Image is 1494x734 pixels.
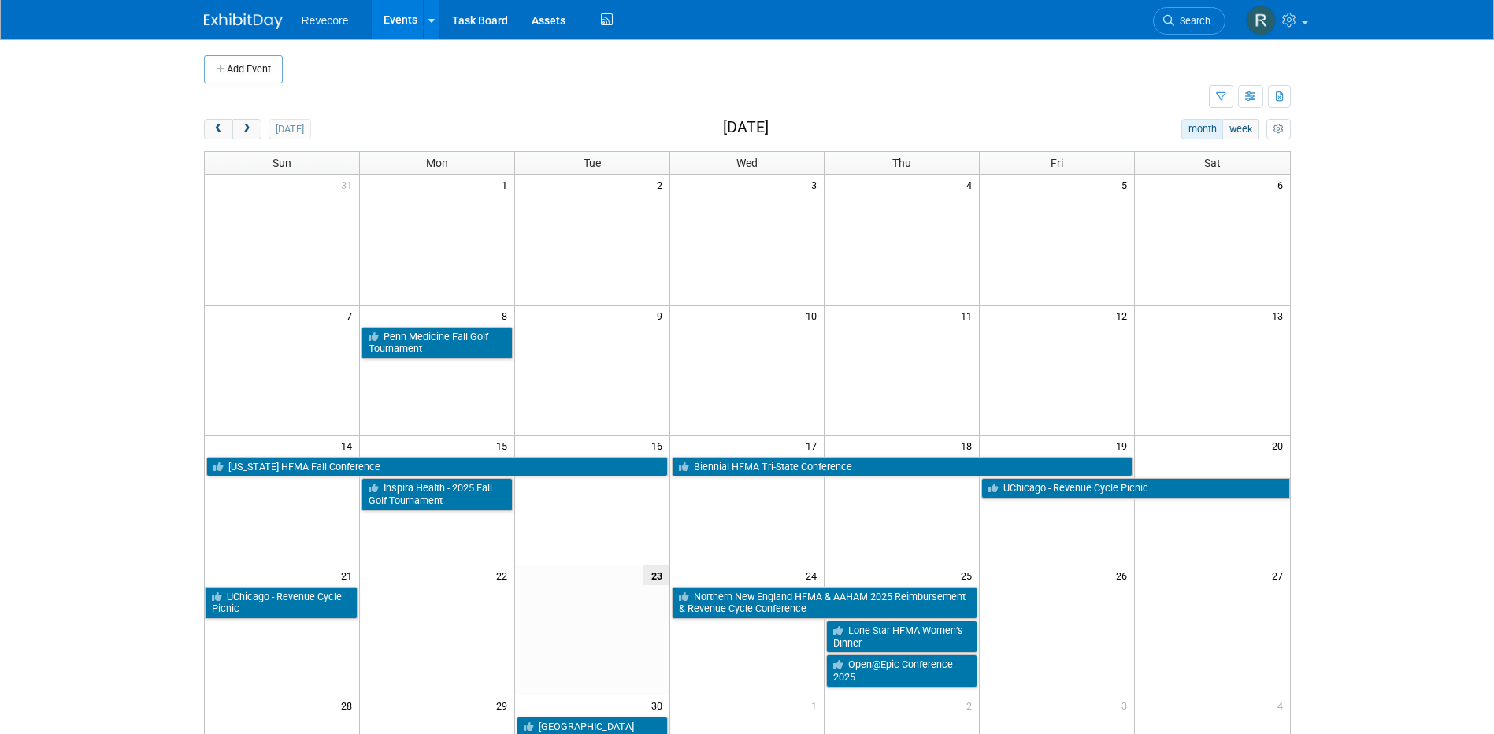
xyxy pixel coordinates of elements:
span: Wed [736,157,758,169]
button: week [1222,119,1259,139]
span: 18 [959,436,979,455]
span: Search [1174,15,1210,27]
span: 21 [339,565,359,585]
span: 13 [1270,306,1290,325]
span: 23 [643,565,669,585]
img: ExhibitDay [204,13,283,29]
a: Search [1153,7,1225,35]
span: 4 [965,175,979,195]
span: Mon [426,157,448,169]
a: Lone Star HFMA Women’s Dinner [826,621,977,653]
button: month [1181,119,1223,139]
span: 11 [959,306,979,325]
span: 24 [804,565,824,585]
span: 5 [1120,175,1134,195]
span: 6 [1276,175,1290,195]
span: 2 [655,175,669,195]
a: UChicago - Revenue Cycle Picnic [981,478,1289,499]
span: 8 [500,306,514,325]
span: 17 [804,436,824,455]
span: 7 [345,306,359,325]
button: next [232,119,261,139]
span: 4 [1276,695,1290,715]
span: 19 [1114,436,1134,455]
img: Rachael Sires [1246,6,1276,35]
span: 15 [495,436,514,455]
span: 26 [1114,565,1134,585]
span: 10 [804,306,824,325]
span: Sat [1204,157,1221,169]
button: prev [204,119,233,139]
span: 12 [1114,306,1134,325]
span: Fri [1051,157,1063,169]
a: Penn Medicine Fall Golf Tournament [361,327,513,359]
span: Tue [584,157,601,169]
span: 22 [495,565,514,585]
span: 1 [500,175,514,195]
span: 20 [1270,436,1290,455]
i: Personalize Calendar [1273,124,1284,135]
a: Biennial HFMA Tri-State Conference [672,457,1133,477]
span: 16 [650,436,669,455]
span: 30 [650,695,669,715]
span: 25 [959,565,979,585]
span: 9 [655,306,669,325]
span: Thu [892,157,911,169]
h2: [DATE] [723,119,769,136]
span: 31 [339,175,359,195]
span: Revecore [302,14,349,27]
button: myCustomButton [1266,119,1290,139]
span: 2 [965,695,979,715]
a: Inspira Health - 2025 Fall Golf Tournament [361,478,513,510]
span: 27 [1270,565,1290,585]
button: Add Event [204,55,283,83]
span: 29 [495,695,514,715]
span: 28 [339,695,359,715]
span: 1 [810,695,824,715]
span: 14 [339,436,359,455]
a: Open@Epic Conference 2025 [826,654,977,687]
button: [DATE] [269,119,310,139]
a: Northern New England HFMA & AAHAM 2025 Reimbursement & Revenue Cycle Conference [672,587,978,619]
span: 3 [810,175,824,195]
a: [US_STATE] HFMA Fall Conference [206,457,668,477]
span: 3 [1120,695,1134,715]
a: UChicago - Revenue Cycle Picnic [205,587,358,619]
span: Sun [272,157,291,169]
